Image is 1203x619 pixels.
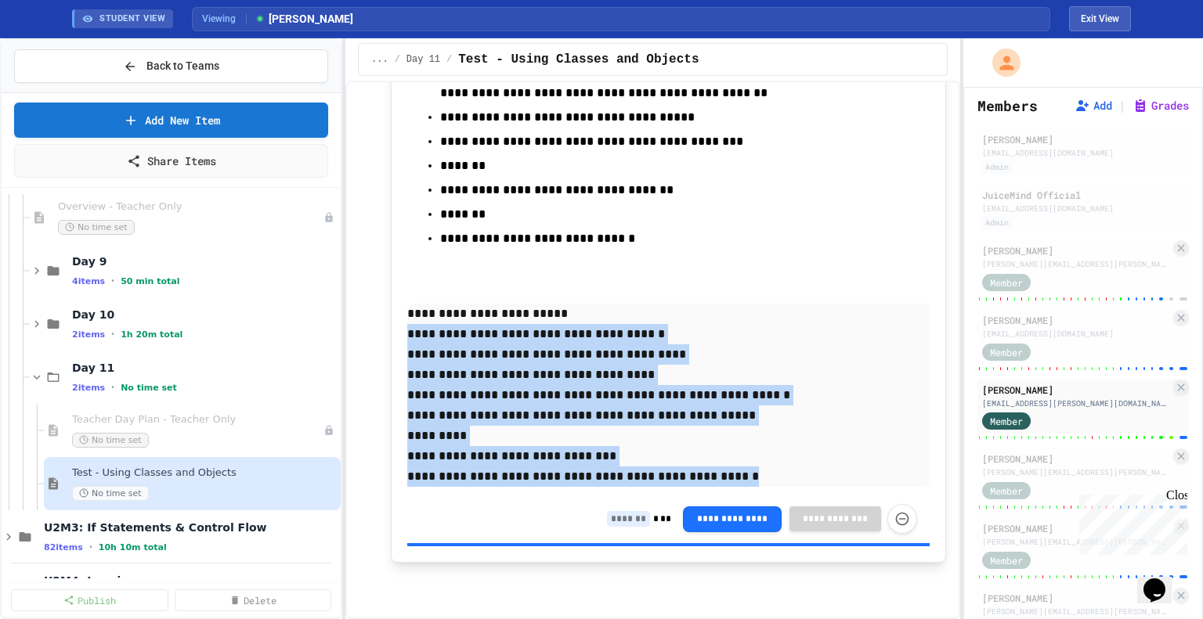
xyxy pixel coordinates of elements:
span: • [111,381,114,394]
span: | [1118,96,1126,115]
span: Member [990,275,1023,290]
button: Add [1075,98,1112,113]
a: Add New Item [14,103,328,138]
span: No time set [58,220,135,235]
span: 4 items [72,276,105,286]
button: Exit student view [1069,6,1131,31]
span: 2 items [72,329,105,340]
div: [PERSON_NAME] [982,243,1170,257]
div: [PERSON_NAME] [982,132,1184,146]
span: 1h 20m total [121,329,182,340]
span: Day 11 [72,361,338,375]
button: Grades [1133,98,1189,113]
span: No time set [72,433,149,448]
span: Day 9 [72,254,338,268]
div: Unpublished [323,212,334,223]
iframe: chat widget [1137,556,1187,603]
span: STUDENT VIEW [99,13,165,26]
h2: Members [977,95,1038,117]
a: Publish [11,589,168,611]
div: JuiceMind Official [982,188,1184,202]
span: Member [990,414,1023,428]
span: Member [990,553,1023,567]
span: Day 10 [72,308,338,322]
div: [PERSON_NAME] [982,591,1170,605]
div: Admin [982,216,1012,229]
span: Viewing [202,12,247,26]
span: Member [990,484,1023,498]
div: [EMAIL_ADDRESS][PERSON_NAME][DOMAIN_NAME] [982,398,1170,409]
div: My Account [976,45,1024,81]
span: Test - Using Classes and Objects [72,466,338,480]
span: U2M4: Looping [44,574,338,588]
span: Member [990,345,1023,359]
span: 82 items [44,542,83,552]
span: • [111,328,114,340]
iframe: chat widget [1073,488,1187,555]
a: Share Items [14,144,328,178]
div: [PERSON_NAME][EMAIL_ADDRESS][PERSON_NAME][DOMAIN_NAME] [982,606,1170,617]
span: Overview - Teacher Only [58,200,323,214]
div: Unpublished [323,425,334,436]
button: Back to Teams [14,49,328,83]
button: Force resubmission of student's answer (Admin only) [887,504,917,534]
div: [PERSON_NAME] [982,452,1170,466]
span: • [89,541,92,553]
div: [PERSON_NAME][EMAIL_ADDRESS][PERSON_NAME][DOMAIN_NAME] [982,536,1170,548]
span: • [111,275,114,287]
span: [PERSON_NAME] [255,11,353,27]
span: 10h 10m total [99,542,167,552]
div: Chat with us now!Close [6,6,108,99]
span: 50 min total [121,276,179,286]
a: Delete [175,589,332,611]
span: Test - Using Classes and Objects [458,50,699,69]
div: [PERSON_NAME] [982,313,1170,327]
span: No time set [121,383,177,393]
span: ... [371,53,388,66]
div: [EMAIL_ADDRESS][DOMAIN_NAME] [982,203,1184,214]
div: [PERSON_NAME][EMAIL_ADDRESS][PERSON_NAME][DOMAIN_NAME] [982,466,1170,478]
span: No time set [72,486,149,501]
div: [EMAIL_ADDRESS][DOMAIN_NAME] [982,328,1170,340]
span: / [395,53,400,66]
span: Back to Teams [146,58,219,74]
div: [PERSON_NAME] [982,521,1170,535]
span: 2 items [72,383,105,393]
div: [PERSON_NAME] [982,383,1170,397]
span: Teacher Day Plan - Teacher Only [72,413,323,426]
span: U2M3: If Statements & Control Flow [44,520,338,534]
div: [PERSON_NAME][EMAIL_ADDRESS][PERSON_NAME][DOMAIN_NAME] [982,258,1170,270]
span: / [446,53,452,66]
div: [EMAIL_ADDRESS][DOMAIN_NAME] [982,147,1184,159]
div: Admin [982,160,1012,174]
span: Day 11 [406,53,440,66]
